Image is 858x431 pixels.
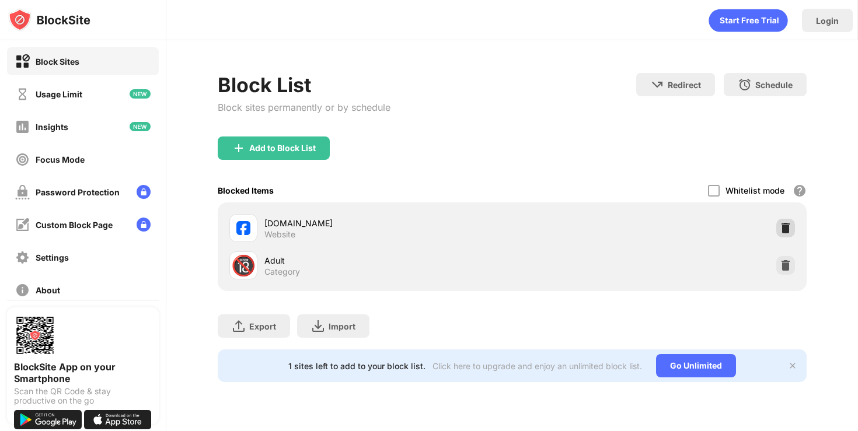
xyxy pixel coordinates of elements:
div: [DOMAIN_NAME] [264,217,512,229]
img: new-icon.svg [130,89,151,99]
div: Website [264,229,295,240]
div: Scan the QR Code & stay productive on the go [14,387,152,405]
div: Password Protection [36,187,120,197]
img: customize-block-page-off.svg [15,218,30,232]
img: x-button.svg [788,361,797,370]
img: focus-off.svg [15,152,30,167]
div: Custom Block Page [36,220,113,230]
div: Go Unlimited [656,354,736,377]
img: download-on-the-app-store.svg [84,410,152,429]
img: favicons [236,221,250,235]
img: block-on.svg [15,54,30,69]
div: Block Sites [36,57,79,66]
div: Adult [264,254,512,267]
img: insights-off.svg [15,120,30,134]
img: lock-menu.svg [137,218,151,232]
div: Schedule [755,80,793,90]
img: about-off.svg [15,283,30,297]
img: time-usage-off.svg [15,87,30,101]
div: Redirect [668,80,701,90]
div: Block List [218,73,390,97]
div: Whitelist mode [726,185,784,195]
img: lock-menu.svg [137,185,151,199]
div: Add to Block List [249,143,316,153]
img: password-protection-off.svg [15,185,30,199]
div: 🔞 [231,254,256,278]
img: new-icon.svg [130,122,151,131]
div: Blocked Items [218,185,274,195]
img: settings-off.svg [15,250,30,265]
div: Login [816,16,839,26]
div: animation [709,9,788,32]
div: Import [329,321,355,331]
div: Click here to upgrade and enjoy an unlimited block list. [433,361,642,371]
div: Category [264,267,300,277]
img: logo-blocksite.svg [8,8,90,31]
div: Insights [36,122,68,132]
div: 1 sites left to add to your block list. [288,361,425,371]
div: Focus Mode [36,155,85,164]
div: Block sites permanently or by schedule [218,101,390,113]
div: Settings [36,253,69,262]
div: Usage Limit [36,89,82,99]
div: About [36,285,60,295]
div: Export [249,321,276,331]
img: get-it-on-google-play.svg [14,410,82,429]
div: BlockSite App on your Smartphone [14,361,152,384]
img: options-page-qr-code.png [14,314,56,356]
